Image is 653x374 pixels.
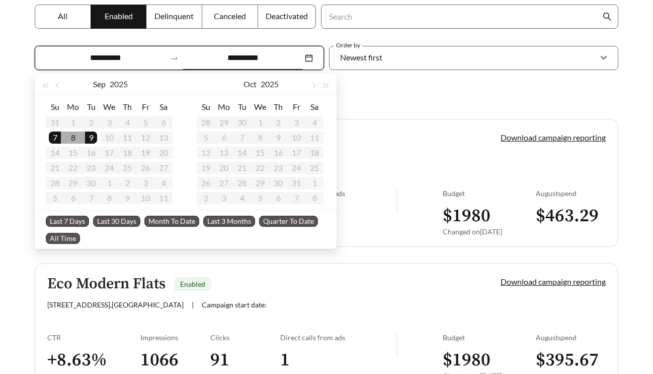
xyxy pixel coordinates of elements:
[154,11,194,21] span: Delinquent
[536,205,606,227] h3: $ 463.29
[443,205,536,227] h3: $ 1980
[536,333,606,342] div: August spend
[603,12,612,21] span: search
[140,349,210,371] h3: 1066
[180,280,205,288] span: Enabled
[287,99,305,115] th: Fr
[443,333,536,342] div: Budget
[110,74,128,94] button: 2025
[261,74,279,94] button: 2025
[136,99,154,115] th: Fr
[202,300,267,309] span: Campaign start date:
[215,99,233,115] th: Mo
[140,333,210,342] div: Impressions
[82,130,100,145] td: 2025-09-09
[203,216,255,227] span: Last 3 Months
[214,11,246,21] span: Canceled
[210,349,280,371] h3: 91
[305,99,323,115] th: Sa
[280,349,396,371] h3: 1
[46,216,89,227] span: Last 7 Days
[170,53,179,63] span: to
[340,52,382,62] span: Newest first
[501,277,606,286] a: Download campaign reporting
[105,11,133,21] span: Enabled
[93,74,106,94] button: Sep
[47,276,166,292] h5: Eco Modern Flats
[47,300,184,309] span: [STREET_ADDRESS] , [GEOGRAPHIC_DATA]
[251,99,269,115] th: We
[233,99,251,115] th: Tu
[49,132,61,144] div: 7
[536,189,606,198] div: August spend
[536,349,606,371] h3: $ 395.67
[144,216,199,227] span: Month To Date
[266,11,308,21] span: Deactivated
[58,11,67,21] span: All
[443,227,536,236] div: Changed on [DATE]
[46,233,80,244] span: All Time
[259,216,318,227] span: Quarter To Date
[82,99,100,115] th: Tu
[64,99,82,115] th: Mo
[243,74,257,94] button: Oct
[210,333,280,342] div: Clicks
[443,189,536,198] div: Budget
[280,333,396,342] div: Direct calls from ads
[47,333,140,342] div: CTR
[170,53,179,63] span: swap-right
[46,130,64,145] td: 2025-09-07
[396,189,397,213] img: line
[46,99,64,115] th: Su
[47,349,140,371] h3: + 8.63 %
[93,216,140,227] span: Last 30 Days
[100,99,118,115] th: We
[396,333,397,357] img: line
[85,132,97,144] div: 9
[280,205,396,227] h3: 0
[118,99,136,115] th: Th
[197,99,215,115] th: Su
[64,130,82,145] td: 2025-09-08
[192,300,194,309] span: |
[269,99,287,115] th: Th
[280,189,396,198] div: Direct calls from ads
[443,349,536,371] h3: $ 1980
[501,133,606,142] a: Download campaign reporting
[154,99,173,115] th: Sa
[67,132,79,144] div: 8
